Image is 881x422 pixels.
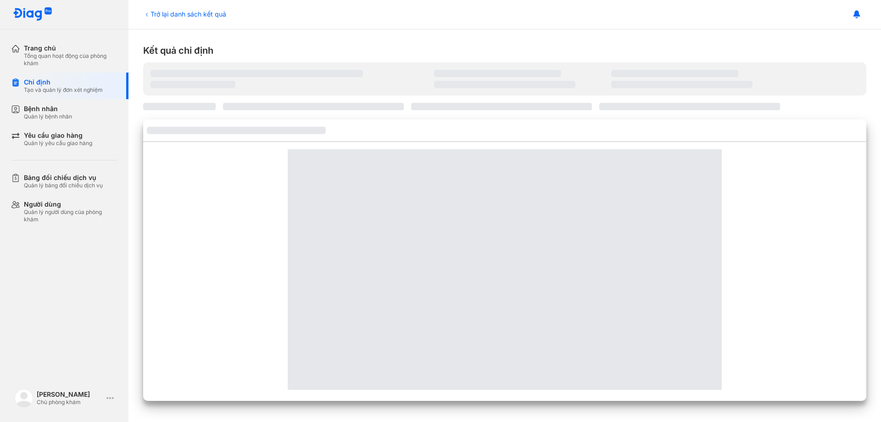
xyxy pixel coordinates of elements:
[37,399,103,406] div: Chủ phòng khám
[24,105,72,113] div: Bệnh nhân
[143,44,866,57] div: Kết quả chỉ định
[24,208,117,223] div: Quản lý người dùng của phòng khám
[13,7,52,22] img: logo
[37,390,103,399] div: [PERSON_NAME]
[24,78,103,86] div: Chỉ định
[24,86,103,94] div: Tạo và quản lý đơn xét nghiệm
[24,44,117,52] div: Trang chủ
[24,131,92,140] div: Yêu cầu giao hàng
[24,182,103,189] div: Quản lý bảng đối chiếu dịch vụ
[143,9,226,19] div: Trở lại danh sách kết quả
[24,174,103,182] div: Bảng đối chiếu dịch vụ
[24,140,92,147] div: Quản lý yêu cầu giao hàng
[15,389,33,407] img: logo
[24,52,117,67] div: Tổng quan hoạt động của phòng khám
[24,200,117,208] div: Người dùng
[24,113,72,120] div: Quản lý bệnh nhân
